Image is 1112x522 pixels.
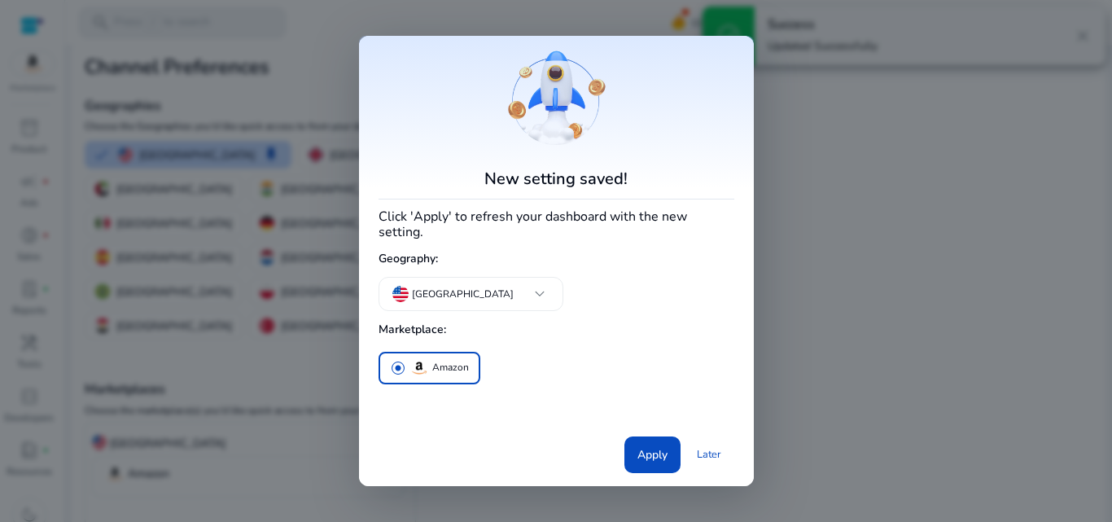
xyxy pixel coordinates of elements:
[390,360,406,376] span: radio_button_checked
[379,317,734,344] h5: Marketplace:
[637,446,668,463] span: Apply
[432,359,469,376] p: Amazon
[412,287,514,301] p: [GEOGRAPHIC_DATA]
[684,440,734,469] a: Later
[379,246,734,273] h5: Geography:
[409,358,429,378] img: amazon.svg
[530,284,549,304] span: keyboard_arrow_down
[624,436,681,473] button: Apply
[379,206,734,240] h4: Click 'Apply' to refresh your dashboard with the new setting.
[392,286,409,302] img: us.svg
